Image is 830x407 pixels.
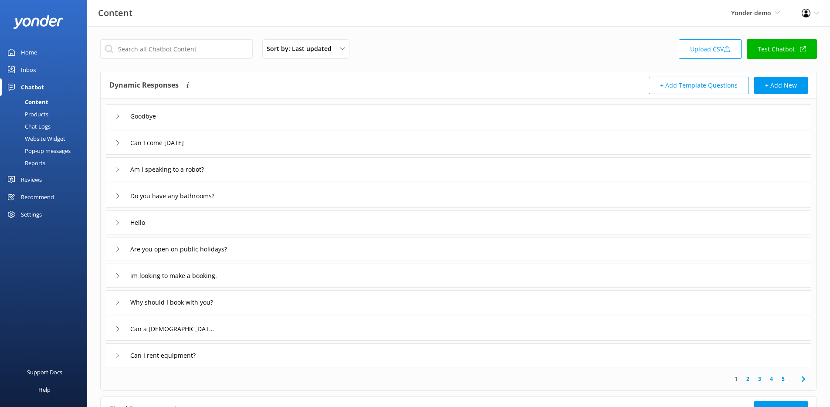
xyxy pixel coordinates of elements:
[5,96,87,108] a: Content
[27,363,62,381] div: Support Docs
[100,39,253,59] input: Search all Chatbot Content
[5,108,87,120] a: Products
[754,375,766,383] a: 3
[742,375,754,383] a: 2
[21,171,42,188] div: Reviews
[5,96,48,108] div: Content
[730,375,742,383] a: 1
[679,39,742,59] a: Upload CSV
[5,108,48,120] div: Products
[21,206,42,223] div: Settings
[109,77,179,94] h4: Dynamic Responses
[747,39,817,59] a: Test Chatbot
[98,6,132,20] h3: Content
[267,44,337,54] span: Sort by: Last updated
[21,188,54,206] div: Recommend
[5,120,51,132] div: Chat Logs
[766,375,777,383] a: 4
[5,145,87,157] a: Pop-up messages
[21,61,36,78] div: Inbox
[5,157,45,169] div: Reports
[21,78,44,96] div: Chatbot
[777,375,789,383] a: 5
[5,157,87,169] a: Reports
[21,44,37,61] div: Home
[731,9,771,17] span: Yonder demo
[649,77,749,94] button: + Add Template Questions
[38,381,51,398] div: Help
[5,120,87,132] a: Chat Logs
[5,145,71,157] div: Pop-up messages
[5,132,87,145] a: Website Widget
[754,77,808,94] button: + Add New
[5,132,65,145] div: Website Widget
[13,15,63,29] img: yonder-white-logo.png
